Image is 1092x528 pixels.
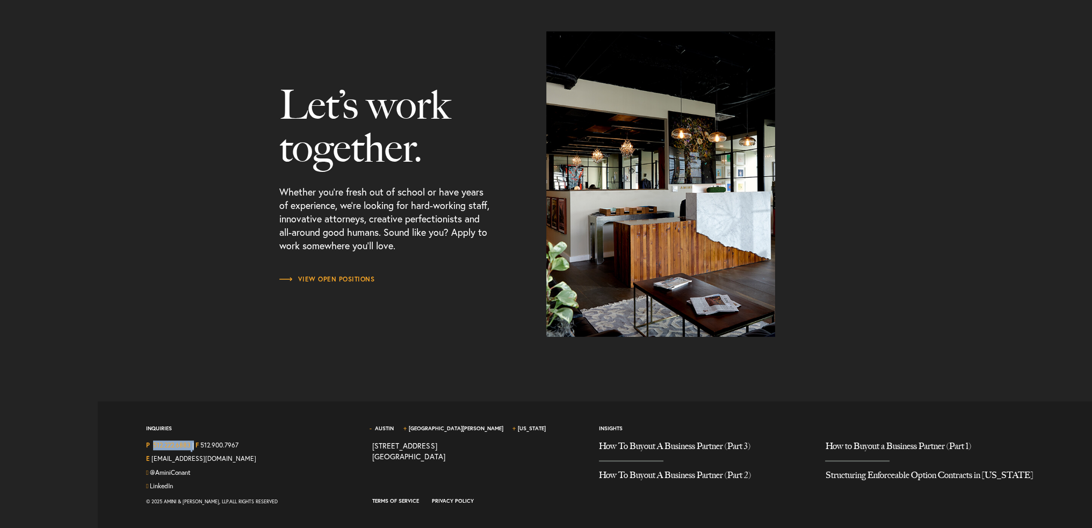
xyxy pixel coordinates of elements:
h3: Let’s work together. [279,83,493,169]
a: View on map [372,440,445,461]
a: [US_STATE] [518,425,546,432]
img: interstitial-contact.jpg [546,31,776,337]
a: How To Buyout A Business Partner (Part 2) [599,461,809,489]
strong: F [196,441,199,449]
a: Terms of Service [372,497,419,504]
a: View Open Positions [279,274,375,285]
a: Call us at 5122226883 [153,441,191,449]
a: Austin [375,425,394,432]
a: Join us on LinkedIn [150,482,173,490]
span: Inquiries [146,425,172,440]
strong: E [146,454,150,462]
a: Privacy Policy [432,497,474,504]
a: How to Buyout a Business Partner (Part 1) [825,440,1036,460]
a: Structuring Enforceable Option Contracts in Texas [825,461,1036,489]
a: Follow us on Twitter [150,468,191,476]
div: © 2025 Amini & [PERSON_NAME], LLP. All Rights Reserved [146,495,357,508]
a: Email Us [151,454,256,462]
a: 512.900.7967 [200,441,238,449]
a: [GEOGRAPHIC_DATA][PERSON_NAME] [409,425,503,432]
p: Whether you’re fresh out of school or have years of experience, we’re looking for hard-working st... [279,169,493,274]
strong: P [146,441,150,449]
a: Insights [599,425,623,432]
a: How To Buyout A Business Partner (Part 3) [599,440,809,460]
span: | [192,440,194,452]
span: View Open Positions [279,276,375,283]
